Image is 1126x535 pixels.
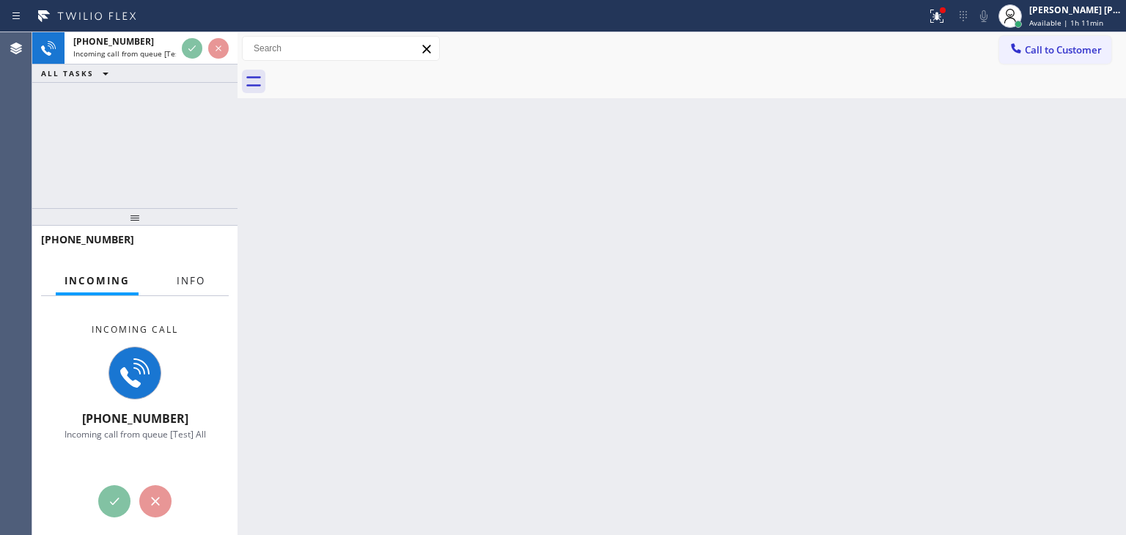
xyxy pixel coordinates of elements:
button: ALL TASKS [32,64,123,82]
button: Mute [974,6,994,26]
span: Incoming call [92,323,178,336]
button: Reject [139,485,172,517]
span: ALL TASKS [41,68,94,78]
span: Info [177,274,205,287]
button: Incoming [56,267,139,295]
span: Incoming [65,274,130,287]
span: Incoming call from queue [Test] All [65,428,206,440]
button: Call to Customer [999,36,1111,64]
button: Accept [182,38,202,59]
div: [PERSON_NAME] [PERSON_NAME] [1029,4,1122,16]
input: Search [243,37,439,60]
span: Incoming call from queue [Test] All [73,48,195,59]
button: Info [168,267,214,295]
span: Call to Customer [1025,43,1102,56]
span: [PHONE_NUMBER] [73,35,154,48]
button: Accept [98,485,130,517]
span: [PHONE_NUMBER] [41,232,134,246]
span: [PHONE_NUMBER] [82,410,188,427]
span: Available | 1h 11min [1029,18,1103,28]
button: Reject [208,38,229,59]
